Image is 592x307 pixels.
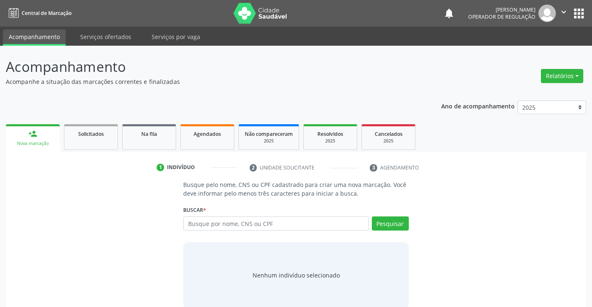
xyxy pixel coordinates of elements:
[559,7,568,17] i: 
[183,180,408,198] p: Busque pelo nome, CNS ou CPF cadastrado para criar uma nova marcação. Você deve informar pelo men...
[310,138,351,144] div: 2025
[22,10,71,17] span: Central de Marcação
[146,29,206,44] a: Serviços por vaga
[6,56,412,77] p: Acompanhamento
[541,69,583,83] button: Relatórios
[6,6,71,20] a: Central de Marcação
[253,271,340,280] div: Nenhum indivíduo selecionado
[3,29,66,46] a: Acompanhamento
[183,216,368,231] input: Busque por nome, CNS ou CPF
[441,101,515,111] p: Ano de acompanhamento
[375,130,403,138] span: Cancelados
[183,204,206,216] label: Buscar
[538,5,556,22] img: img
[368,138,409,144] div: 2025
[317,130,343,138] span: Resolvidos
[12,140,54,147] div: Nova marcação
[372,216,409,231] button: Pesquisar
[556,5,572,22] button: 
[245,138,293,144] div: 2025
[572,6,586,21] button: apps
[468,13,536,20] span: Operador de regulação
[194,130,221,138] span: Agendados
[141,130,157,138] span: Na fila
[74,29,137,44] a: Serviços ofertados
[28,129,37,138] div: person_add
[6,77,412,86] p: Acompanhe a situação das marcações correntes e finalizadas
[78,130,104,138] span: Solicitados
[468,6,536,13] div: [PERSON_NAME]
[157,164,164,171] div: 1
[167,164,195,171] div: Indivíduo
[245,130,293,138] span: Não compareceram
[443,7,455,19] button: notifications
